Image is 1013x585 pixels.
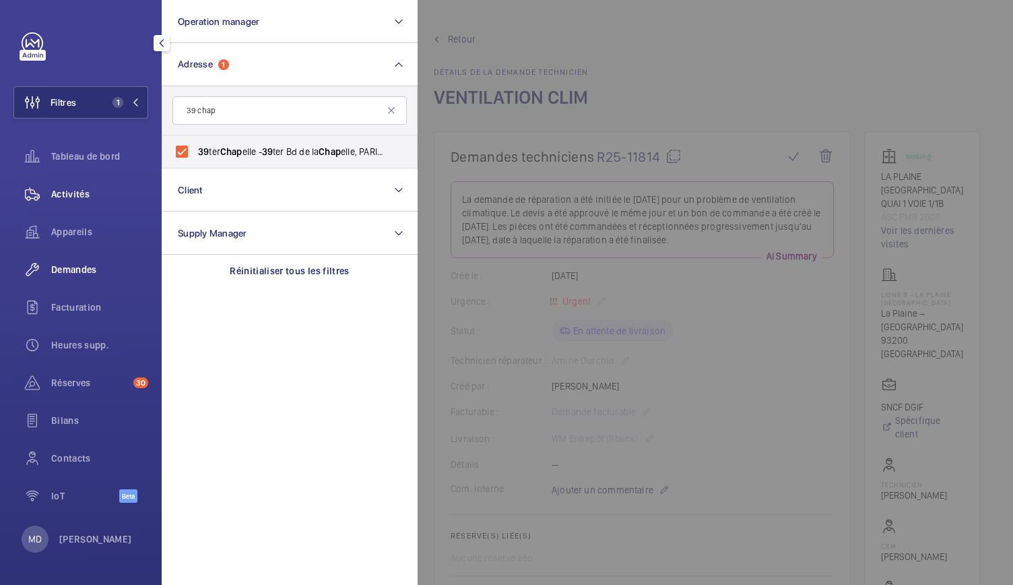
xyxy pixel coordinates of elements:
span: Bilans [51,414,148,427]
span: Réserves [51,376,128,390]
span: Heures supp. [51,338,148,352]
p: [PERSON_NAME] [59,532,132,546]
p: MD [28,532,42,546]
span: Beta [119,489,137,503]
span: 1 [112,97,123,108]
span: Filtres [51,96,76,109]
span: Appareils [51,225,148,239]
span: Activités [51,187,148,201]
button: Filtres1 [13,86,148,119]
span: Facturation [51,301,148,314]
span: Contacts [51,452,148,465]
span: 30 [133,377,148,388]
span: IoT [51,489,119,503]
span: Tableau de bord [51,150,148,163]
span: Demandes [51,263,148,276]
